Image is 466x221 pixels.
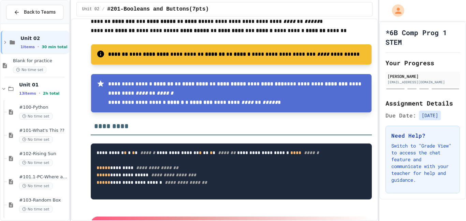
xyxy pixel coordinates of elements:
[19,136,53,143] span: No time set
[19,128,68,134] span: #101-What's This ??
[391,142,454,183] p: Switch to "Grade View" to access the chat feature and communicate with your teacher for help and ...
[385,58,460,68] h2: Your Progress
[6,5,63,19] button: Back to Teams
[19,105,68,110] span: #100-Python
[107,5,209,13] span: #201-Booleans and Buttons(7pts)
[388,80,458,85] div: [EMAIL_ADDRESS][DOMAIN_NAME]
[20,35,68,41] span: Unit 02
[82,6,99,12] span: Unit 02
[385,3,406,18] div: My Account
[19,183,53,189] span: No time set
[24,9,56,16] span: Back to Teams
[19,197,68,203] span: #103-Random Box
[385,28,460,47] h1: *6B Comp Prog 1 STEM
[43,91,60,96] span: 2h total
[419,111,441,120] span: [DATE]
[19,174,68,180] span: #101.1-PC-Where am I?
[385,98,460,108] h2: Assignment Details
[388,73,458,79] div: [PERSON_NAME]
[19,206,53,212] span: No time set
[13,58,68,64] span: Blank for practice
[19,113,53,120] span: No time set
[42,45,67,49] span: 30 min total
[19,82,68,88] span: Unit 01
[385,111,416,120] span: Due Date:
[13,67,46,73] span: No time set
[38,44,39,50] span: •
[19,91,36,96] span: 13 items
[20,45,35,49] span: 1 items
[39,91,40,96] span: •
[102,6,104,12] span: /
[391,132,454,140] h3: Need Help?
[19,160,53,166] span: No time set
[19,151,68,157] span: #102-Rising Sun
